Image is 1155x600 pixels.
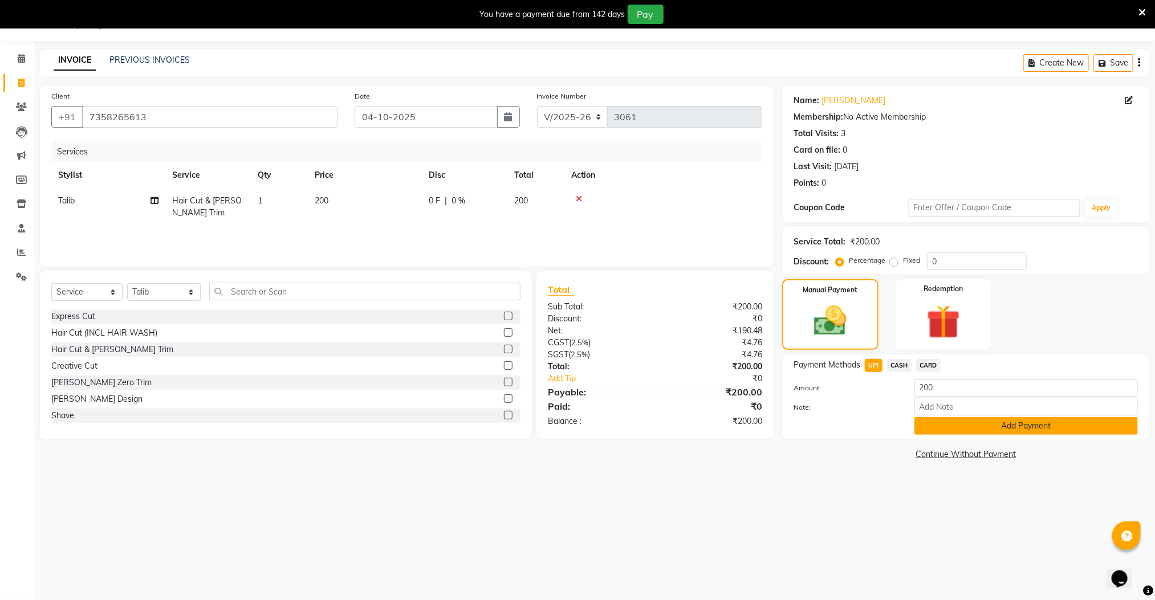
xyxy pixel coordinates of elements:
[887,359,912,372] span: CASH
[655,313,771,325] div: ₹0
[109,55,190,65] a: PREVIOUS INVOICES
[165,162,251,188] th: Service
[564,162,762,188] th: Action
[794,236,845,248] div: Service Total:
[1107,554,1144,589] iframe: chat widget
[51,393,143,405] div: [PERSON_NAME] Design
[537,91,587,101] label: Invoice Number
[909,199,1081,217] input: Enter Offer / Coupon Code
[548,337,569,348] span: CGST
[924,284,963,294] label: Redemption
[803,285,858,295] label: Manual Payment
[784,448,1147,460] a: Continue Without Payment
[51,344,173,356] div: Hair Cut & [PERSON_NAME] Trim
[539,325,655,337] div: Net:
[674,373,771,385] div: ₹0
[628,5,664,24] button: Pay
[794,144,840,156] div: Card on file:
[539,349,655,361] div: ( )
[315,195,328,206] span: 200
[914,379,1138,397] input: Amount
[785,383,905,393] label: Amount:
[422,162,507,188] th: Disc
[794,161,832,173] div: Last Visit:
[1085,199,1117,217] button: Apply
[794,95,819,107] div: Name:
[655,349,771,361] div: ₹4.76
[539,399,655,413] div: Paid:
[209,283,521,300] input: Search or Scan
[916,301,971,343] img: _gift.svg
[571,350,588,359] span: 2.5%
[58,195,75,206] span: Talib
[914,417,1138,435] button: Add Payment
[514,195,528,206] span: 200
[794,111,843,123] div: Membership:
[54,50,96,71] a: INVOICE
[51,162,165,188] th: Stylist
[258,195,262,206] span: 1
[655,399,771,413] div: ₹0
[850,236,880,248] div: ₹200.00
[539,361,655,373] div: Total:
[480,9,625,21] div: You have a payment due from 142 days
[51,91,70,101] label: Client
[51,327,157,339] div: Hair Cut (INCL HAIR WASH)
[1023,54,1089,72] button: Create New
[539,385,655,399] div: Payable:
[51,106,83,128] button: +91
[794,111,1138,123] div: No Active Membership
[914,398,1138,415] input: Add Note
[794,202,908,214] div: Coupon Code
[794,256,829,268] div: Discount:
[355,91,370,101] label: Date
[916,359,941,372] span: CARD
[571,338,588,347] span: 2.5%
[794,359,860,371] span: Payment Methods
[834,161,859,173] div: [DATE]
[548,284,574,296] span: Total
[865,359,882,372] span: UPI
[507,162,564,188] th: Total
[794,128,839,140] div: Total Visits:
[82,106,337,128] input: Search by Name/Mobile/Email/Code
[308,162,422,188] th: Price
[655,325,771,337] div: ₹190.48
[172,195,242,218] span: Hair Cut & [PERSON_NAME] Trim
[251,162,308,188] th: Qty
[794,177,819,189] div: Points:
[843,144,847,156] div: 0
[655,301,771,313] div: ₹200.00
[452,195,465,207] span: 0 %
[539,373,674,385] a: Add Tip
[655,337,771,349] div: ₹4.76
[785,402,905,413] label: Note:
[841,128,845,140] div: 3
[548,349,568,360] span: SGST
[51,311,95,323] div: Express Cut
[655,361,771,373] div: ₹200.00
[1093,54,1133,72] button: Save
[539,301,655,313] div: Sub Total:
[51,360,97,372] div: Creative Cut
[445,195,447,207] span: |
[539,415,655,427] div: Balance :
[903,255,920,266] label: Fixed
[539,313,655,325] div: Discount:
[51,410,74,422] div: Shave
[539,337,655,349] div: ( )
[821,95,885,107] a: [PERSON_NAME]
[655,415,771,427] div: ₹200.00
[655,385,771,399] div: ₹200.00
[51,377,152,389] div: [PERSON_NAME] Zero Trim
[429,195,440,207] span: 0 F
[804,302,857,340] img: _cash.svg
[849,255,885,266] label: Percentage
[52,141,771,162] div: Services
[821,177,826,189] div: 0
